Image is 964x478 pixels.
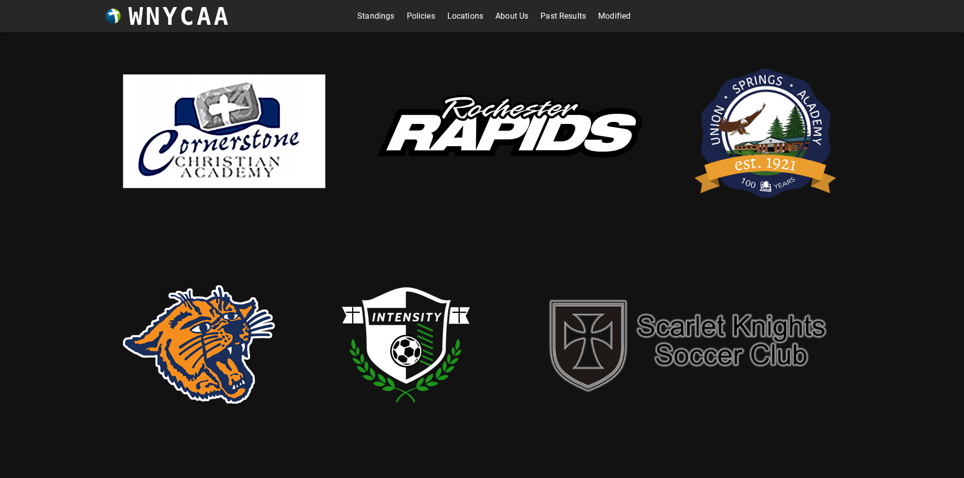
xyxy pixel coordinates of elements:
a: Past Results [540,8,586,24]
img: intensity.png [305,243,508,446]
img: wnycaaBall.png [106,9,121,24]
a: Locations [447,8,483,24]
img: cornerstone.png [123,74,325,188]
h3: WNYCAA [129,2,231,30]
a: Standings [357,8,394,24]
img: rsd.png [123,285,275,404]
a: Modified [598,8,631,24]
a: About Us [495,8,528,24]
img: rapids.svg [356,75,659,187]
img: sk.png [538,290,842,399]
img: usa.png [690,53,842,209]
a: Policies [407,8,435,24]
